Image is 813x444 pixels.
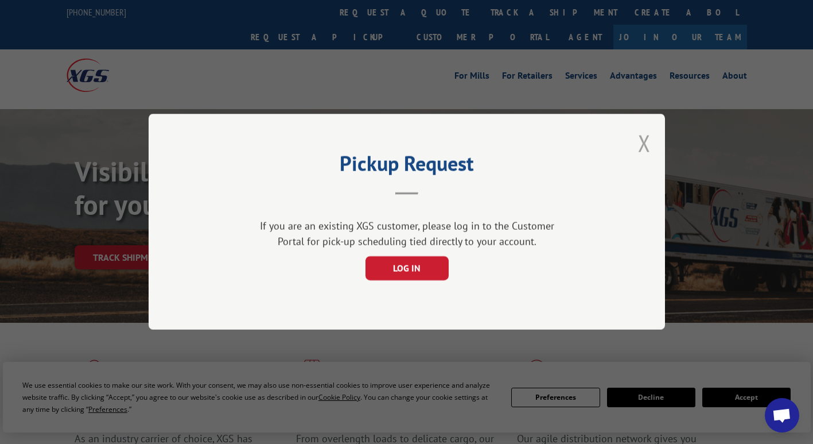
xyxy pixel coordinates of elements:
h2: Pickup Request [206,156,608,177]
div: Open chat [765,398,799,433]
button: LOG IN [365,257,448,281]
div: If you are an existing XGS customer, please log in to the Customer Portal for pick-up scheduling ... [255,219,559,250]
a: LOG IN [365,264,448,275]
button: Close modal [638,128,651,159]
